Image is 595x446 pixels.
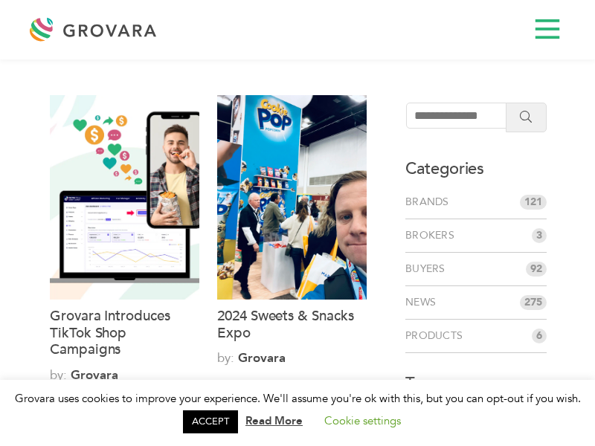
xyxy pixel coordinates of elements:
span: 3 [532,228,547,243]
span: Grovara uses cookies to improve your experience. We'll assume you're ok with this, but you can op... [15,391,581,429]
a: Products [405,329,469,343]
span: by: [50,366,199,384]
a: Cookie settings [324,413,401,428]
a: Grovara Introduces TikTok Shop Campaigns [50,308,199,358]
a: Grovara [71,366,118,384]
a: Buyers [405,262,451,277]
span: 92 [526,262,547,277]
h3: Tags [405,372,547,395]
a: 2024 Sweets & Snacks Expo [217,308,367,341]
span: 275 [520,295,547,310]
a: Brokers [405,228,460,243]
a: Read More [245,413,303,428]
a: Brands [405,195,455,210]
a: Grovara [238,349,286,366]
a: News [405,295,442,310]
span: 121 [520,195,547,210]
a: ACCEPT [183,410,238,433]
h3: Categories [405,158,547,180]
span: 6 [532,329,547,343]
span: by: [217,349,367,367]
